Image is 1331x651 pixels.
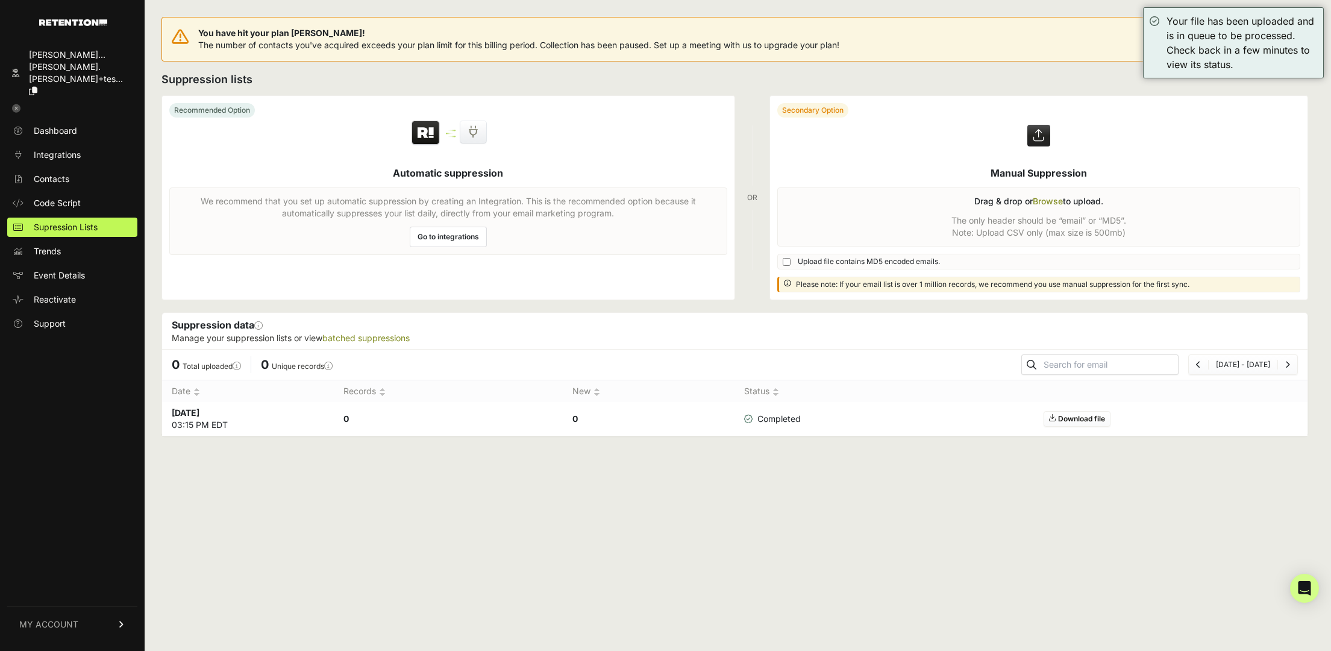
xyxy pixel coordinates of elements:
h2: Suppression lists [161,71,1308,88]
td: 03:15 PM EDT [162,402,334,436]
a: Support [7,314,137,333]
a: Contacts [7,169,137,189]
a: Integrations [7,145,137,165]
span: The number of contacts you've acquired exceeds your plan limit for this billing period. Collectio... [198,40,839,50]
a: Previous [1196,360,1201,369]
span: Integrations [34,149,81,161]
span: MY ACCOUNT [19,618,78,631]
a: Reactivate [7,290,137,309]
span: Dashboard [34,125,77,137]
strong: 0 [343,414,349,424]
span: Contacts [34,173,69,185]
span: [PERSON_NAME].[PERSON_NAME]+tes... [29,61,123,84]
a: Trends [7,242,137,261]
li: [DATE] - [DATE] [1208,360,1277,370]
span: Support [34,318,66,330]
a: Event Details [7,266,137,285]
label: Unique records [272,362,333,371]
span: Event Details [34,269,85,281]
a: batched suppressions [322,333,410,343]
a: Download file [1044,411,1110,427]
nav: Page navigation [1188,354,1298,375]
div: Your file has been uploaded and is in queue to be processed. Check back in a few minutes to view ... [1167,14,1317,72]
strong: 0 [572,414,578,424]
th: Records [334,380,563,403]
th: Date [162,380,334,403]
img: integration [446,136,456,137]
a: [PERSON_NAME]... [PERSON_NAME].[PERSON_NAME]+tes... [7,45,137,101]
img: no_sort-eaf950dc5ab64cae54d48a5578032e96f70b2ecb7d747501f34c8f2db400fb66.gif [593,388,600,397]
img: Retention.com [39,19,107,26]
img: no_sort-eaf950dc5ab64cae54d48a5578032e96f70b2ecb7d747501f34c8f2db400fb66.gif [772,388,779,397]
span: Reactivate [34,294,76,306]
button: Remind me later [1141,28,1227,50]
label: Total uploaded [183,362,241,371]
p: We recommend that you set up automatic suppression by creating an Integration. This is the recomm... [177,195,719,219]
h5: Automatic suppression [393,166,503,180]
div: [PERSON_NAME]... [29,49,133,61]
a: Supression Lists [7,218,137,237]
img: no_sort-eaf950dc5ab64cae54d48a5578032e96f70b2ecb7d747501f34c8f2db400fb66.gif [379,388,386,397]
span: Supression Lists [34,221,98,233]
img: no_sort-eaf950dc5ab64cae54d48a5578032e96f70b2ecb7d747501f34c8f2db400fb66.gif [193,388,200,397]
input: Search for email [1041,356,1178,373]
span: You have hit your plan [PERSON_NAME]! [198,27,839,39]
span: Upload file contains MD5 encoded emails. [798,257,940,266]
div: Recommended Option [169,103,255,118]
span: 0 [172,357,180,372]
div: Suppression data [162,313,1308,349]
img: Retention [410,120,441,146]
span: Code Script [34,197,81,209]
input: Upload file contains MD5 encoded emails. [783,258,791,266]
div: Open Intercom Messenger [1290,574,1319,603]
strong: [DATE] [172,407,199,418]
img: integration [446,133,456,134]
th: New [563,380,734,403]
div: OR [747,95,757,300]
a: Next [1285,360,1290,369]
a: Go to integrations [410,227,487,247]
a: Dashboard [7,121,137,140]
th: Status [734,380,849,403]
a: MY ACCOUNT [7,606,137,643]
span: Completed [744,413,801,425]
img: integration [446,130,456,131]
p: Manage your suppression lists or view [172,332,1298,344]
span: Trends [34,245,61,257]
span: 0 [261,357,269,372]
a: Code Script [7,193,137,213]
